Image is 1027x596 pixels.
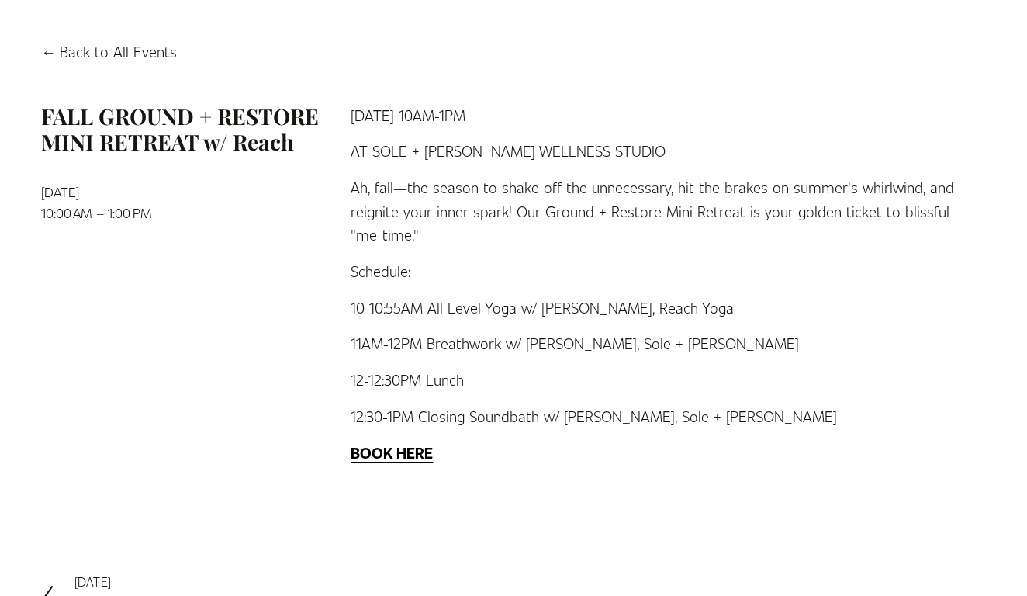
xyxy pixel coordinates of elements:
[351,296,986,320] p: 10-10:55AM All Level Yoga w/ [PERSON_NAME], Reach Yoga
[351,443,433,462] a: BOOK HERE
[108,204,152,221] time: 1:00 PM
[41,183,79,200] time: [DATE]
[41,204,92,221] time: 10:00 AM
[41,40,177,64] a: Back to All Events
[351,103,986,127] p: [DATE] 10AM-1PM
[351,175,986,247] p: Ah, fall—the season to shake off the unnecessary, hit the brakes on summer's whirlwind, and reign...
[41,103,324,155] h1: FALL GROUND + RESTORE MINI RETREAT w/ Reach
[351,259,986,283] p: Schedule:
[351,404,986,428] p: 12:30-1PM Closing Soundbath w/ [PERSON_NAME], Sole + [PERSON_NAME]
[351,368,986,392] p: 12-12:30PM Lunch
[351,139,986,163] p: AT SOLE + [PERSON_NAME] WELLNESS STUDIO
[74,576,495,588] div: [DATE]
[351,331,986,355] p: 11AM-12PM Breathwork w/ [PERSON_NAME], Sole + [PERSON_NAME]
[351,442,433,463] strong: BOOK HERE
